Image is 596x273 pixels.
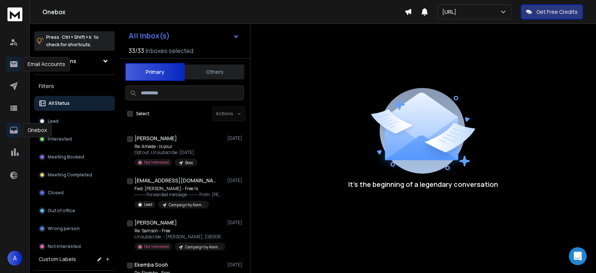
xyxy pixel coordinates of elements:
h3: Filters [34,81,115,91]
button: Out of office [34,203,115,218]
p: Interested [48,136,72,142]
p: [URL] [442,8,459,16]
div: Email Accounts [23,57,70,71]
p: Campaign by Alamin Research [185,244,221,250]
label: Select [136,111,149,117]
img: logo [7,7,22,21]
p: It’s the beginning of a legendary conversation [348,179,498,189]
button: Interested [34,132,115,147]
button: Meeting Booked [34,150,115,164]
button: Lead [34,114,115,129]
button: A [7,251,22,266]
button: All Inbox(s) [123,28,245,43]
p: [DATE] [227,178,244,183]
p: Not Interested [48,244,81,250]
p: Out of office [48,208,75,214]
button: All Campaigns [34,54,115,69]
p: Campaign by Alamin Research [169,202,205,208]
h1: [EMAIL_ADDRESS][DOMAIN_NAME] [134,177,216,184]
h1: All Inbox(s) [129,32,170,40]
p: Not Interested [144,160,169,165]
p: [DATE] [227,135,244,141]
button: Get Free Credits [521,4,583,19]
p: Wrong person [48,226,80,232]
p: Fwd: [PERSON_NAME] - Free 14 [134,186,224,192]
p: [DATE] [227,220,244,226]
button: Primary [125,63,185,81]
div: Open Intercom Messenger [569,247,587,265]
button: Meeting Completed [34,167,115,182]
span: Ctrl + Shift + k [61,33,92,41]
p: Unsubscribe. -- [PERSON_NAME], [GEOGRAPHIC_DATA], [134,234,224,240]
p: Lead [144,202,152,207]
p: Re: Samson - Free [134,228,224,234]
p: Opt out. Unsubscribe. [DATE], [134,150,197,156]
p: Lead [48,118,58,124]
h3: Custom Labels [39,255,76,263]
h1: [PERSON_NAME] [134,135,177,142]
span: 33 / 33 [129,46,144,55]
p: Closed [48,190,64,196]
p: [DATE] [227,262,244,268]
p: Get Free Credits [536,8,578,16]
p: Meeting Completed [48,172,92,178]
button: Closed [34,185,115,200]
button: Others [185,64,244,80]
p: All Status [48,100,70,106]
h1: Onebox [42,7,405,16]
button: Wrong person [34,221,115,236]
p: Re: Amede - Is your [134,144,197,150]
button: All Status [34,96,115,111]
div: Onebox [23,123,52,137]
h1: [PERSON_NAME] [134,219,177,226]
p: Boss [185,160,193,166]
p: Press to check for shortcuts. [46,34,99,48]
p: Not Interested [144,244,169,250]
p: ---------- Forwarded message --------- From: [PERSON_NAME] [134,192,224,198]
h1: Ekemba Sooh [134,261,168,269]
h3: Inboxes selected [146,46,193,55]
button: Not Interested [34,239,115,254]
p: Meeting Booked [48,154,84,160]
